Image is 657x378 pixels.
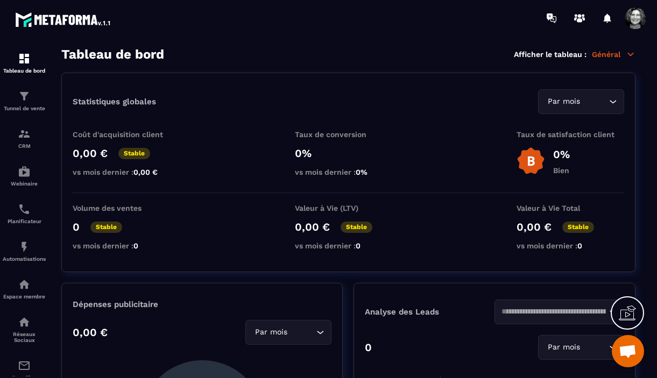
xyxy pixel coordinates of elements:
[538,89,624,114] div: Search for option
[245,320,331,345] div: Search for option
[3,256,46,262] p: Automatisations
[553,166,570,175] p: Bien
[592,49,635,59] p: Général
[295,241,402,250] p: vs mois dernier :
[514,50,587,59] p: Afficher le tableau :
[365,307,494,317] p: Analyse des Leads
[289,326,314,338] input: Search for option
[90,222,122,233] p: Stable
[341,222,372,233] p: Stable
[3,68,46,74] p: Tableau de bord
[252,326,289,338] span: Par mois
[501,306,606,318] input: Search for option
[3,82,46,119] a: formationformationTunnel de vente
[73,97,156,106] p: Statistiques globales
[73,326,108,339] p: 0,00 €
[3,294,46,299] p: Espace membre
[577,241,582,250] span: 0
[3,181,46,187] p: Webinaire
[73,220,80,233] p: 0
[517,220,552,233] p: 0,00 €
[73,130,180,139] p: Coût d'acquisition client
[365,341,372,354] p: 0
[18,278,31,291] img: automations
[18,90,31,103] img: formation
[538,335,624,360] div: Search for option
[517,204,624,212] p: Valeur à Vie Total
[73,299,331,309] p: Dépenses publicitaire
[18,165,31,178] img: automations
[356,241,361,250] span: 0
[18,240,31,253] img: automations
[3,232,46,270] a: automationsautomationsAutomatisations
[3,143,46,149] p: CRM
[3,105,46,111] p: Tunnel de vente
[3,195,46,232] a: schedulerschedulerPlanificateur
[545,341,582,353] span: Par mois
[295,168,402,176] p: vs mois dernier :
[295,220,330,233] p: 0,00 €
[133,241,138,250] span: 0
[18,359,31,372] img: email
[118,148,150,159] p: Stable
[517,241,624,250] p: vs mois dernier :
[61,47,164,62] h3: Tableau de bord
[356,168,368,176] span: 0%
[612,335,644,367] a: Ouvrir le chat
[295,130,402,139] p: Taux de conversion
[295,204,402,212] p: Valeur à Vie (LTV)
[517,130,624,139] p: Taux de satisfaction client
[3,157,46,195] a: automationsautomationsWebinaire
[133,168,158,176] span: 0,00 €
[18,203,31,216] img: scheduler
[73,204,180,212] p: Volume des ventes
[18,52,31,65] img: formation
[517,147,545,175] img: b-badge-o.b3b20ee6.svg
[582,341,606,353] input: Search for option
[3,218,46,224] p: Planificateur
[545,96,582,108] span: Par mois
[3,308,46,351] a: social-networksocial-networkRéseaux Sociaux
[15,10,112,29] img: logo
[73,241,180,250] p: vs mois dernier :
[295,147,402,160] p: 0%
[73,147,108,160] p: 0,00 €
[3,270,46,308] a: automationsautomationsEspace membre
[18,316,31,329] img: social-network
[3,331,46,343] p: Réseaux Sociaux
[553,148,570,161] p: 0%
[18,127,31,140] img: formation
[494,299,624,324] div: Search for option
[562,222,594,233] p: Stable
[3,119,46,157] a: formationformationCRM
[582,96,606,108] input: Search for option
[73,168,180,176] p: vs mois dernier :
[3,44,46,82] a: formationformationTableau de bord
